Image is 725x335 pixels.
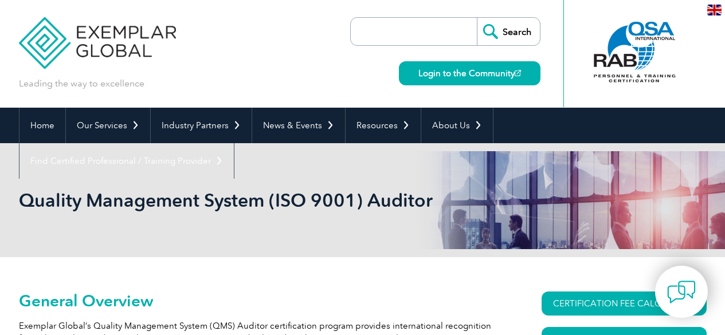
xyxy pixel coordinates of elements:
[346,108,421,143] a: Resources
[19,189,459,211] h1: Quality Management System (ISO 9001) Auditor
[542,291,707,316] a: CERTIFICATION FEE CALCULATOR
[19,108,65,143] a: Home
[151,108,252,143] a: Industry Partners
[399,61,540,85] a: Login to the Community
[667,278,696,306] img: contact-chat.png
[515,70,521,76] img: open_square.png
[19,291,500,310] h2: General Overview
[252,108,345,143] a: News & Events
[477,18,540,45] input: Search
[421,108,493,143] a: About Us
[19,77,144,90] p: Leading the way to excellence
[707,5,722,15] img: en
[66,108,150,143] a: Our Services
[19,143,234,179] a: Find Certified Professional / Training Provider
